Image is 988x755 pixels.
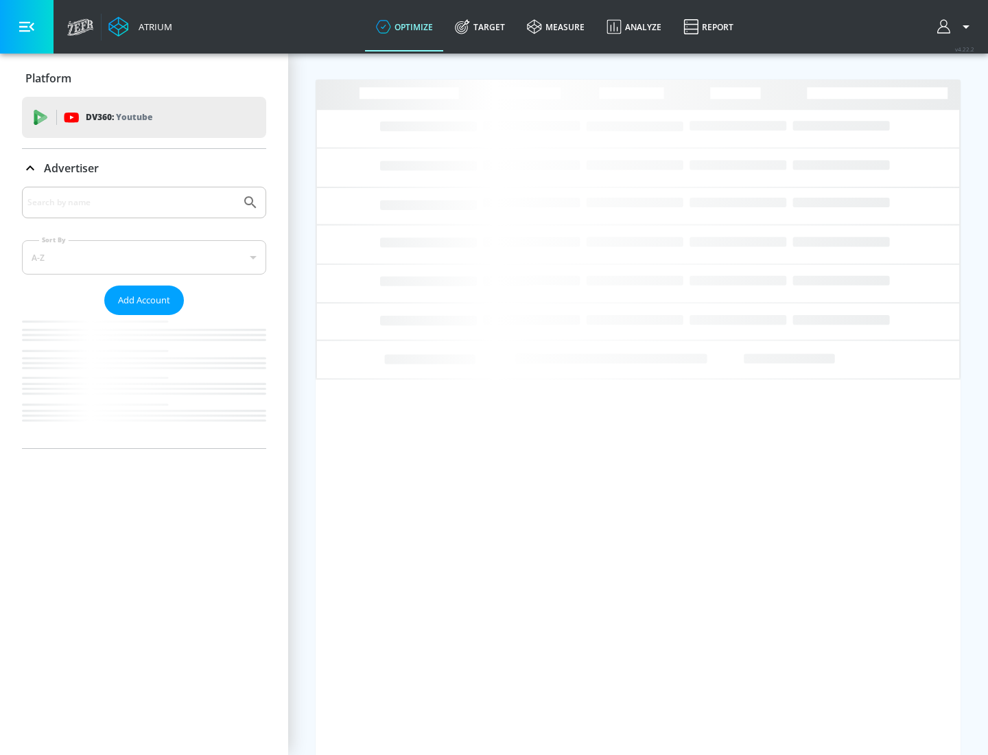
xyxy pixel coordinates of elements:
div: Advertiser [22,149,266,187]
span: v 4.22.2 [955,45,974,53]
p: Platform [25,71,71,86]
nav: list of Advertiser [22,315,266,448]
input: Search by name [27,194,235,211]
a: Target [444,2,516,51]
div: Advertiser [22,187,266,448]
span: Add Account [118,292,170,308]
a: Analyze [596,2,672,51]
a: optimize [365,2,444,51]
a: Atrium [108,16,172,37]
div: A-Z [22,240,266,275]
label: Sort By [39,235,69,244]
a: measure [516,2,596,51]
div: Atrium [133,21,172,33]
p: DV360: [86,110,152,125]
p: Advertiser [44,161,99,176]
button: Add Account [104,286,184,315]
div: Platform [22,59,266,97]
div: DV360: Youtube [22,97,266,138]
p: Youtube [116,110,152,124]
a: Report [672,2,744,51]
